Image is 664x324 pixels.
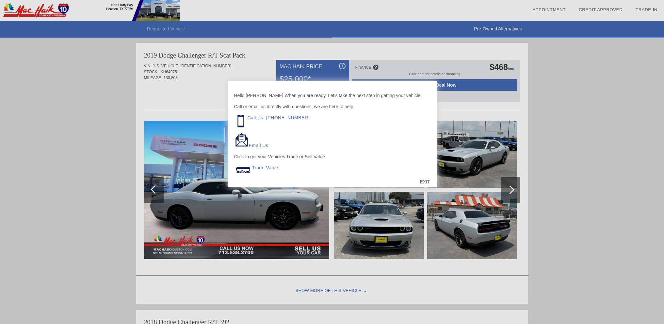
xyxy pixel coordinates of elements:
a: Trade Value [252,165,278,170]
a: Credit Approved [579,7,623,12]
img: Email Icon [234,132,249,147]
p: Click to get your Vehicles Trade or Sell Value [234,153,430,160]
div: EXIT [413,172,436,192]
p: Hello [PERSON_NAME],When you are ready, Let’s take the next step in getting your vehicle. [234,92,430,99]
p: Call or email us directly with questions, we are here to help. [234,103,430,110]
a: Call Us: [PHONE_NUMBER] [248,115,310,120]
a: Trade-In [636,7,657,12]
a: Email Us [249,143,268,148]
a: Appointment [532,7,566,12]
